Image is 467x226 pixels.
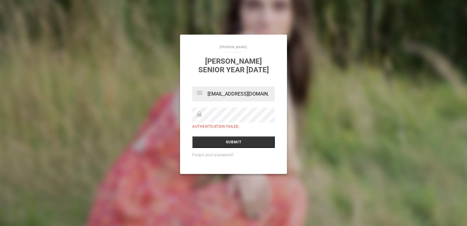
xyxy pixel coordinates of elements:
a: [PERSON_NAME] [220,45,247,49]
label: Authentication failed. [192,124,239,129]
a: [PERSON_NAME] Senior Year [DATE] [198,57,269,74]
input: Submit [192,136,275,148]
a: Forgot your password? [192,153,234,157]
input: Email [192,86,275,101]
